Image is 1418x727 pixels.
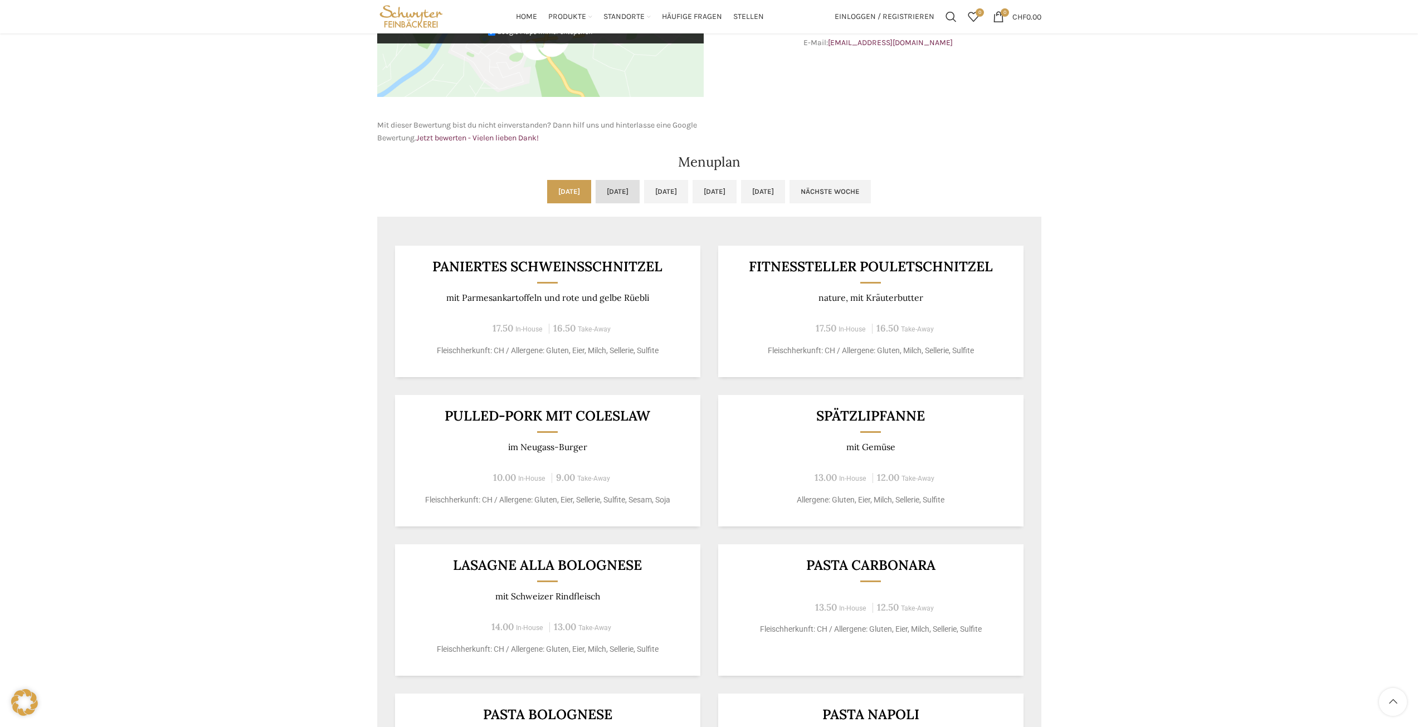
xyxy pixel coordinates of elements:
[408,591,686,602] p: mit Schweizer Rindfleisch
[516,12,537,22] span: Home
[497,28,592,36] small: Google Maps immer entsperren
[732,708,1010,721] h3: Pasta Napoli
[839,475,866,482] span: In-House
[732,260,1010,274] h3: Fitnessteller Pouletschnitzel
[377,155,1041,169] h2: Menuplan
[408,292,686,303] p: mit Parmesankartoffeln und rote und gelbe Rüebli
[732,494,1010,506] p: Allergene: Gluten, Eier, Milch, Sellerie, Sulfite
[733,12,764,22] span: Stellen
[408,409,686,423] h3: Pulled-Pork mit Coleslaw
[577,475,610,482] span: Take-Away
[493,322,513,334] span: 17.50
[876,322,899,334] span: 16.50
[790,180,871,203] a: Nächste Woche
[962,6,985,28] a: 0
[408,442,686,452] p: im Neugass-Burger
[815,471,837,484] span: 13.00
[662,12,722,22] span: Häufige Fragen
[1012,12,1041,21] bdi: 0.00
[1001,8,1009,17] span: 0
[816,322,836,334] span: 17.50
[829,6,940,28] a: Einloggen / Registrieren
[1379,688,1407,716] a: Scroll to top button
[377,119,704,144] p: Mit dieser Bewertung bist du nicht einverstanden? Dann hilf uns und hinterlasse eine Google Bewer...
[940,6,962,28] a: Suchen
[516,6,537,28] a: Home
[732,558,1010,572] h3: Pasta Carbonara
[835,13,934,21] span: Einloggen / Registrieren
[732,409,1010,423] h3: Spätzlipfanne
[644,180,688,203] a: [DATE]
[901,604,934,612] span: Take-Away
[877,471,899,484] span: 12.00
[828,38,953,47] a: [EMAIL_ADDRESS][DOMAIN_NAME]
[556,471,575,484] span: 9.00
[554,621,576,633] span: 13.00
[877,601,899,613] span: 12.50
[962,6,985,28] div: Meine Wunschliste
[408,708,686,721] h3: Pasta Bolognese
[733,6,764,28] a: Stellen
[1012,12,1026,21] span: CHF
[416,133,539,143] a: Jetzt bewerten - Vielen lieben Dank!
[548,6,592,28] a: Produkte
[815,601,837,613] span: 13.50
[516,624,543,632] span: In-House
[987,6,1047,28] a: 0 CHF0.00
[603,12,645,22] span: Standorte
[578,325,611,333] span: Take-Away
[408,643,686,655] p: Fleischherkunft: CH / Allergene: Gluten, Eier, Milch, Sellerie, Sulfite
[578,624,611,632] span: Take-Away
[603,6,651,28] a: Standorte
[548,12,586,22] span: Produkte
[902,475,934,482] span: Take-Away
[732,292,1010,303] p: nature, mit Kräuterbutter
[515,325,543,333] span: In-House
[732,442,1010,452] p: mit Gemüse
[491,621,514,633] span: 14.00
[408,345,686,357] p: Fleischherkunft: CH / Allergene: Gluten, Eier, Milch, Sellerie, Sulfite
[518,475,545,482] span: In-House
[493,471,516,484] span: 10.00
[901,325,934,333] span: Take-Away
[451,6,829,28] div: Main navigation
[741,180,785,203] a: [DATE]
[715,24,1041,49] p: Telefon: E-Mail:
[839,325,866,333] span: In-House
[547,180,591,203] a: [DATE]
[408,260,686,274] h3: Paniertes Schweinsschnitzel
[408,558,686,572] h3: Lasagne alla Bolognese
[596,180,640,203] a: [DATE]
[408,494,686,506] p: Fleischherkunft: CH / Allergene: Gluten, Eier, Sellerie, Sulfite, Sesam, Soja
[976,8,984,17] span: 0
[693,180,737,203] a: [DATE]
[732,623,1010,635] p: Fleischherkunft: CH / Allergene: Gluten, Eier, Milch, Sellerie, Sulfite
[662,6,722,28] a: Häufige Fragen
[839,604,866,612] span: In-House
[377,11,446,21] a: Site logo
[553,322,576,334] span: 16.50
[732,345,1010,357] p: Fleischherkunft: CH / Allergene: Gluten, Milch, Sellerie, Sulfite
